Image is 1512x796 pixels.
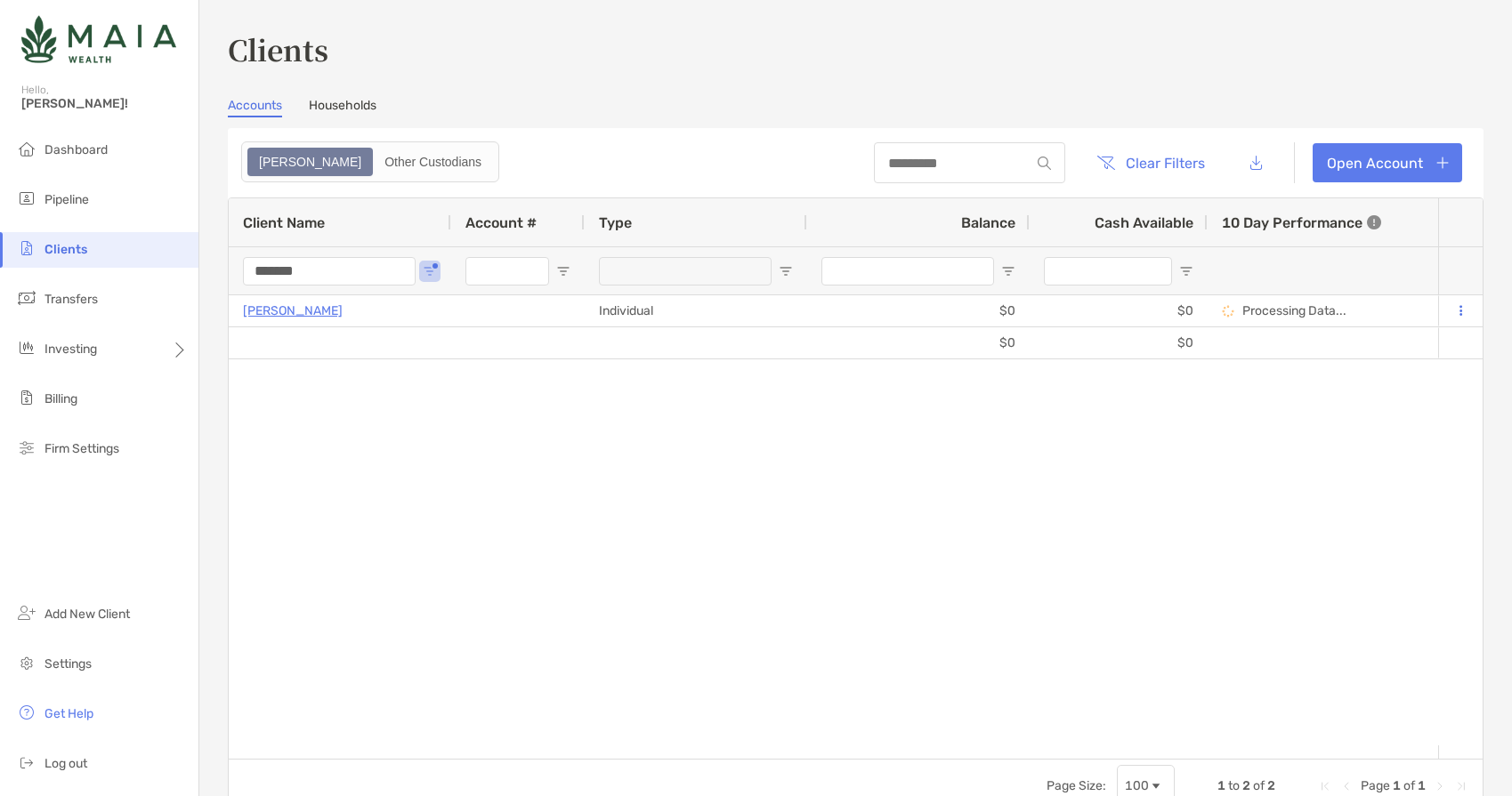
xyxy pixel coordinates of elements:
a: Accounts [228,98,282,117]
img: Zoe Logo [21,7,176,71]
span: 2 [1267,778,1275,793]
button: Open Filter Menu [423,264,437,278]
div: $0 [807,295,1030,326]
span: Balance [961,214,1015,231]
button: Open Filter Menu [1001,264,1015,278]
div: 10 Day Performance [1222,198,1381,246]
img: dashboard icon [16,138,37,159]
img: firm-settings icon [16,437,37,458]
span: 1 [1217,778,1225,793]
img: billing icon [16,387,37,408]
div: Last Page [1454,779,1468,793]
div: Previous Page [1339,779,1354,793]
span: Firm Settings [44,441,119,456]
div: segmented control [241,141,499,182]
img: input icon [1038,157,1051,170]
div: First Page [1318,779,1332,793]
img: clients icon [16,237,37,259]
div: Next Page [1433,779,1447,793]
span: Dashboard [44,142,108,157]
span: Client Name [243,214,325,231]
span: 1 [1418,778,1426,793]
span: Billing [44,391,77,406]
button: Clear Filters [1083,143,1218,182]
div: $0 [1030,327,1208,358]
span: 2 [1242,778,1250,793]
img: pipeline icon [16,188,37,209]
input: Balance Filter Input [821,257,994,285]
span: Cash Available [1095,214,1193,231]
span: Add New Client [44,607,130,622]
div: $0 [807,327,1030,358]
input: Account # Filter Input [465,257,549,285]
span: Log out [44,756,87,771]
div: 100 [1125,778,1149,793]
div: Page Size: [1047,778,1106,793]
a: Open Account [1313,143,1462,182]
div: Individual [585,295,807,326]
a: [PERSON_NAME] [243,300,343,322]
img: investing icon [16,337,37,358]
input: Client Name Filter Input [243,257,416,285]
span: Transfers [44,292,98,307]
p: Processing Data... [1242,303,1346,318]
span: to [1228,778,1240,793]
button: Open Filter Menu [556,264,570,278]
span: Settings [44,656,92,671]
span: Clients [44,242,87,257]
span: Investing [44,342,97,357]
img: Processing Data icon [1222,305,1234,318]
div: Zoe [249,149,371,174]
span: 1 [1393,778,1401,793]
img: transfers icon [16,287,37,309]
span: [PERSON_NAME]! [21,96,188,111]
div: Other Custodians [375,149,491,174]
a: Households [309,98,376,117]
button: Open Filter Menu [779,264,793,278]
span: of [1253,778,1265,793]
span: Page [1361,778,1390,793]
img: get-help icon [16,702,37,723]
span: Type [599,214,632,231]
button: Open Filter Menu [1179,264,1193,278]
div: $0 [1030,295,1208,326]
img: settings icon [16,652,37,673]
input: Cash Available Filter Input [1044,257,1172,285]
span: Get Help [44,706,93,721]
span: of [1403,778,1415,793]
img: logout icon [16,752,37,773]
img: add_new_client icon [16,602,37,623]
h3: Clients [228,28,1484,69]
span: Pipeline [44,192,89,207]
span: Account # [465,214,537,231]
